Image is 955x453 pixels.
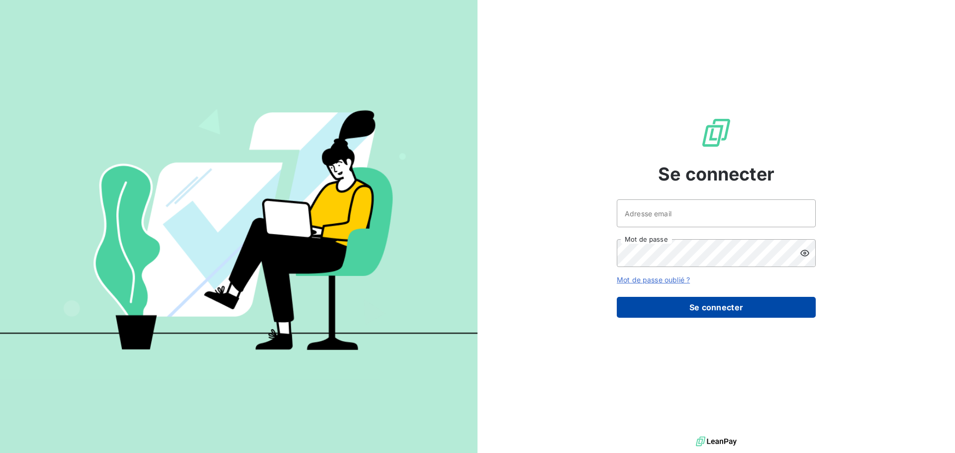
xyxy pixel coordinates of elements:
[700,117,732,149] img: Logo LeanPay
[617,199,816,227] input: placeholder
[617,297,816,318] button: Se connecter
[658,161,774,187] span: Se connecter
[696,434,737,449] img: logo
[617,275,690,284] a: Mot de passe oublié ?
